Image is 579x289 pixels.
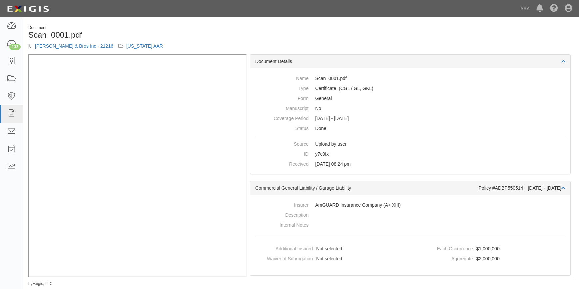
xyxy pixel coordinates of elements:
[255,93,308,102] dt: Form
[413,254,473,262] dt: Aggregate
[255,123,565,133] dd: Done
[255,83,565,93] dd: Commercial General Liability / Garage Liability Garage Keepers Liability
[255,123,308,132] dt: Status
[250,55,570,68] div: Document Details
[517,2,533,15] a: AAA
[253,254,407,264] dd: Not selected
[255,73,308,82] dt: Name
[255,200,565,210] dd: AmGUARD Insurance Company (A+ XIII)
[255,113,565,123] dd: [DATE] - [DATE]
[550,5,558,13] i: Help Center - Complianz
[413,254,568,264] dd: $2,000,000
[255,159,565,169] dd: [DATE] 08:24 pm
[9,44,21,50] div: 133
[255,139,308,147] dt: Source
[255,93,565,103] dd: General
[28,25,296,31] div: Document
[413,244,568,254] dd: $1,000,000
[255,210,308,218] dt: Description
[28,31,296,39] h1: Scan_0001.pdf
[479,185,565,191] div: Policy #ADBP550514 [DATE] - [DATE]
[255,103,308,112] dt: Manuscript
[253,254,313,262] dt: Waiver of Subrogation
[253,244,407,254] dd: Not selected
[255,83,308,92] dt: Type
[35,43,113,49] a: [PERSON_NAME] & Bros Inc - 21216
[255,149,308,157] dt: ID
[126,43,163,49] a: [US_STATE] AAR
[33,281,53,286] a: Exigis, LLC
[255,113,308,122] dt: Coverage Period
[255,200,308,208] dt: Insurer
[255,159,308,167] dt: Received
[255,73,565,83] dd: Scan_0001.pdf
[255,103,565,113] dd: No
[255,139,565,149] dd: Upload by user
[28,281,53,287] small: by
[5,3,51,15] img: logo-5460c22ac91f19d4615b14bd174203de0afe785f0fc80cf4dbbc73dc1793850b.png
[255,149,565,159] dd: y7c9fx
[253,244,313,252] dt: Additional Insured
[255,185,478,191] div: Commercial General Liability / Garage Liability
[255,220,308,228] dt: Internal Notes
[413,244,473,252] dt: Each Occurrence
